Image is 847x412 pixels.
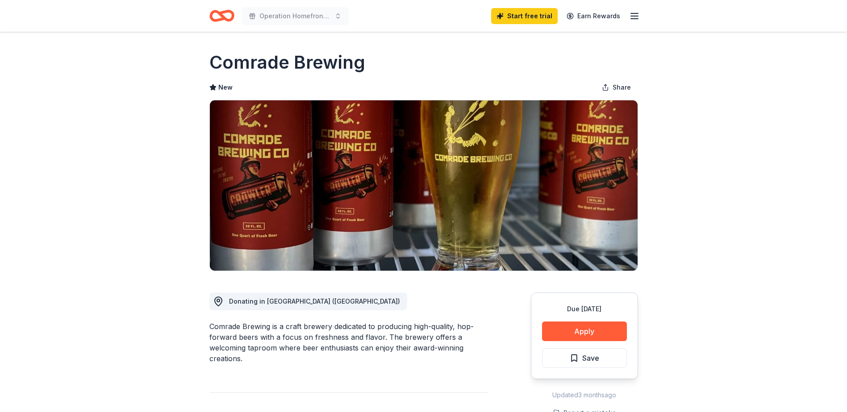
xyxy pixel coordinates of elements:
div: Comrade Brewing is a craft brewery dedicated to producing high-quality, hop-forward beers with a ... [209,321,488,364]
span: Operation Homefront- Colfax Running Team [259,11,331,21]
img: Image for Comrade Brewing [210,100,638,271]
span: Donating in [GEOGRAPHIC_DATA] ([GEOGRAPHIC_DATA]) [229,297,400,305]
a: Home [209,5,234,26]
h1: Comrade Brewing [209,50,365,75]
a: Earn Rewards [561,8,626,24]
a: Start free trial [491,8,558,24]
span: New [218,82,233,93]
button: Apply [542,321,627,341]
span: Share [613,82,631,93]
span: Save [582,352,599,364]
button: Operation Homefront- Colfax Running Team [242,7,349,25]
button: Share [595,78,638,96]
div: Updated 3 months ago [531,390,638,400]
div: Due [DATE] [542,304,627,314]
button: Save [542,348,627,368]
